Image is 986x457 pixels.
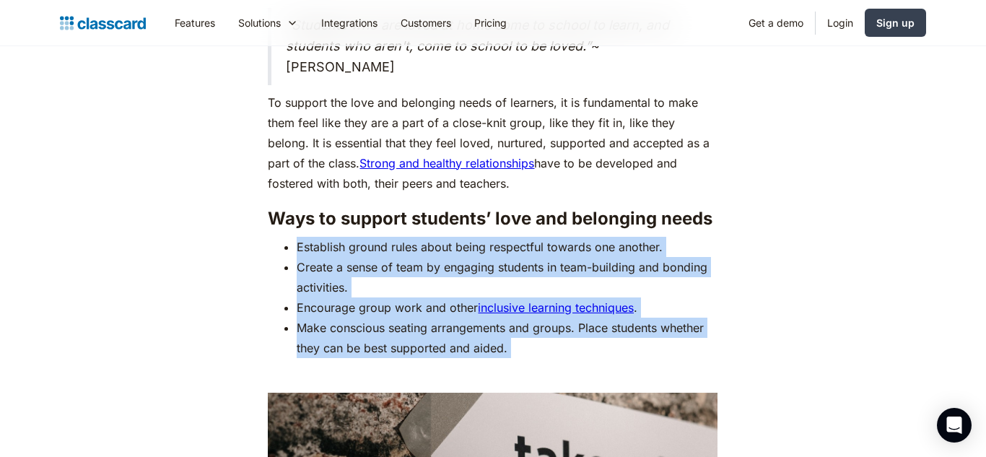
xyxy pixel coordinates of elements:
[268,8,717,84] blockquote: ~ [PERSON_NAME]
[359,156,534,170] a: Strong and healthy relationships
[310,6,389,39] a: Integrations
[865,9,926,37] a: Sign up
[268,208,717,230] h3: Ways to support students’ love and belonging needs
[238,15,281,30] div: Solutions
[463,6,518,39] a: Pricing
[876,15,915,30] div: Sign up
[297,257,717,297] li: Create a sense of team by engaging students in team-building and bonding activities.
[268,92,717,193] p: To support the love and belonging needs of learners, it is fundamental to make them feel like the...
[297,318,717,358] li: Make conscious seating arrangements and groups. Place students whether they can be best supported...
[937,408,972,443] div: Open Intercom Messenger
[163,6,227,39] a: Features
[297,297,717,318] li: Encourage group work and other .
[297,237,717,257] li: Establish ground rules about being respectful towards one another.
[268,365,717,386] p: ‍
[389,6,463,39] a: Customers
[816,6,865,39] a: Login
[60,13,146,33] a: home
[478,300,634,315] a: inclusive learning techniques
[227,6,310,39] div: Solutions
[737,6,815,39] a: Get a demo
